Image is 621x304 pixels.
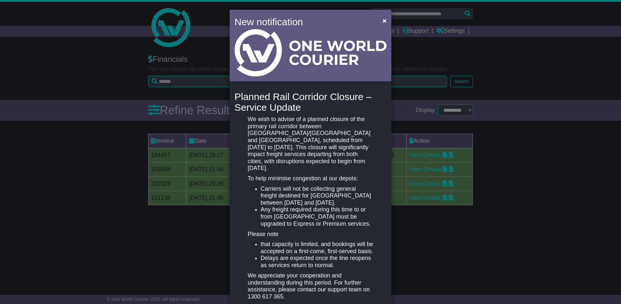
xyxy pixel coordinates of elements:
[379,14,390,27] button: Close
[261,241,373,255] li: that capacity is limited, and bookings will be accepted on a first-come, first-served basis.
[261,206,373,227] li: Any freight required during this time to or from [GEOGRAPHIC_DATA] must be upgraded to Express or...
[234,15,373,29] h4: New notification
[248,116,373,172] p: We wish to advise of a planned closure of the primary rail corridor between [GEOGRAPHIC_DATA]/[GE...
[234,29,387,76] img: Light
[248,175,373,182] p: To help minimise congestion at our depots:
[261,255,373,269] li: Delays are expected once the line reopens as services return to normal.
[261,186,373,207] li: Carriers will not be collecting general freight destined for [GEOGRAPHIC_DATA] between [DATE] and...
[383,17,387,24] span: ×
[234,91,387,113] h4: Planned Rail Corridor Closure – Service Update
[248,272,373,300] p: We appreciate your cooperation and understanding during this period. For further assistance, plea...
[248,231,373,238] p: Please note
